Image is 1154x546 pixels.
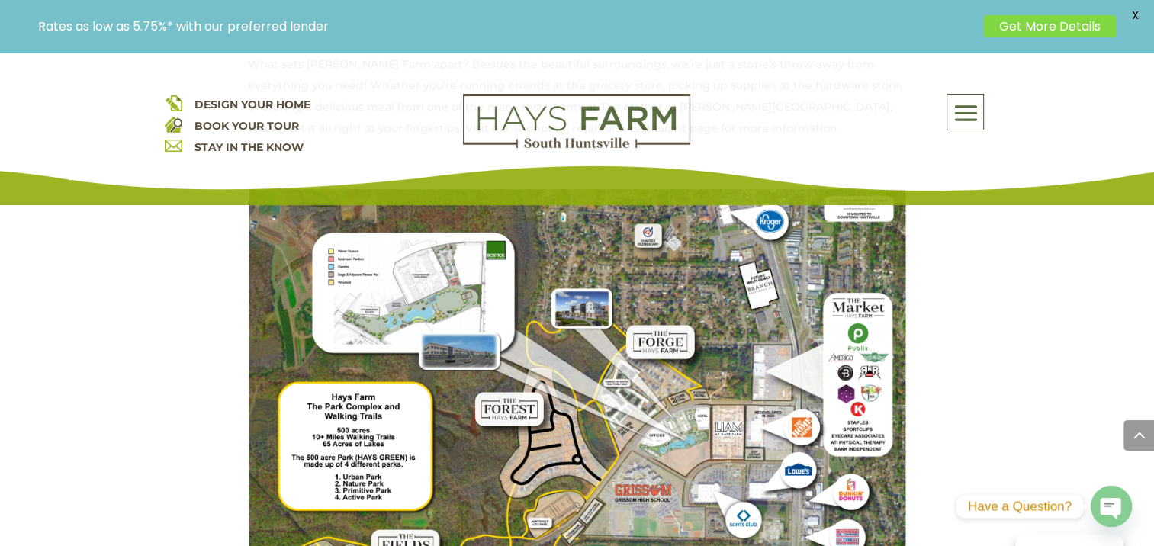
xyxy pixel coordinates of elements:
[984,15,1116,37] a: Get More Details
[38,19,976,34] p: Rates as low as 5.75%* with our preferred lender
[463,94,690,149] img: Logo
[165,94,182,111] img: design your home
[194,140,303,154] a: STAY IN THE KNOW
[1123,4,1146,27] span: X
[194,119,298,133] a: BOOK YOUR TOUR
[463,138,690,152] a: hays farm homes huntsville development
[194,98,310,111] a: DESIGN YOUR HOME
[165,115,182,133] img: book your home tour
